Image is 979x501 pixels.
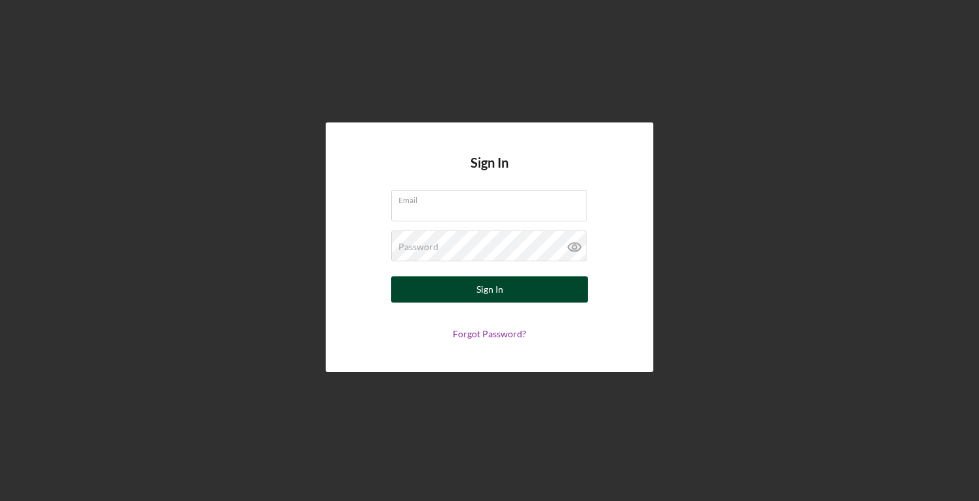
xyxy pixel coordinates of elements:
[391,276,588,303] button: Sign In
[470,155,509,190] h4: Sign In
[453,328,526,339] a: Forgot Password?
[476,276,503,303] div: Sign In
[398,242,438,252] label: Password
[398,191,587,205] label: Email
